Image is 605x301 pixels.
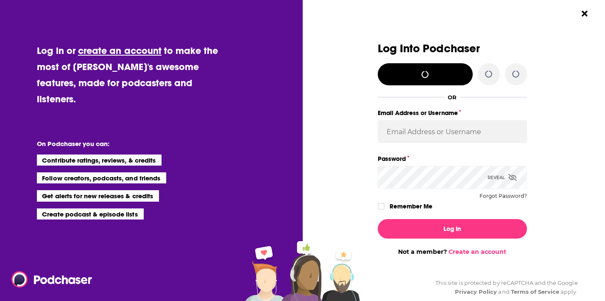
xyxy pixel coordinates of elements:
[37,190,159,201] li: Get alerts for new releases & credits
[78,45,162,56] a: create an account
[378,153,527,164] label: Password
[455,288,497,295] a: Privacy Policy
[511,288,560,295] a: Terms of Service
[429,278,578,296] div: This site is protected by reCAPTCHA and the Google and apply.
[378,107,527,118] label: Email Address or Username
[577,6,593,22] button: Close Button
[488,166,517,189] div: Reveal
[37,208,143,219] li: Create podcast & episode lists
[11,271,93,287] img: Podchaser - Follow, Share and Rate Podcasts
[448,94,457,101] div: OR
[480,193,527,199] button: Forgot Password?
[378,219,527,239] button: Log In
[378,248,527,256] div: Not a member?
[449,248,506,256] a: Create an account
[378,42,527,55] h3: Log Into Podchaser
[37,172,166,183] li: Follow creators, podcasts, and friends
[378,120,527,143] input: Email Address or Username
[11,271,86,287] a: Podchaser - Follow, Share and Rate Podcasts
[37,140,206,148] li: On Podchaser you can:
[37,155,162,166] li: Contribute ratings, reviews, & credits
[390,201,432,212] label: Remember Me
